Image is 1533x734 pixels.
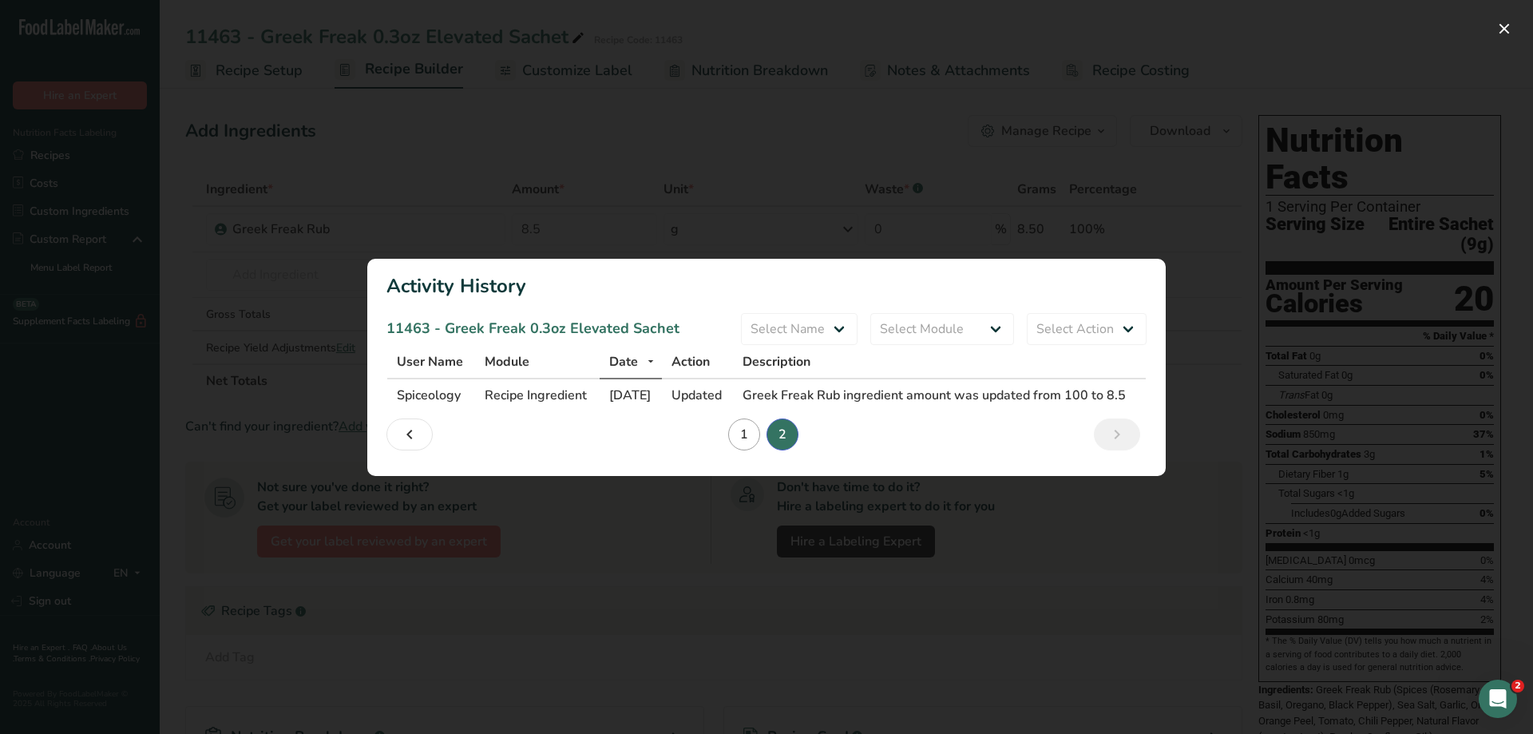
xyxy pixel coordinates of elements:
[386,318,679,339] div: 11463 - Greek Freak 0.3oz Elevated Sachet
[386,419,433,450] a: Page 1.
[728,419,760,450] a: Page 1.
[743,387,1126,404] span: Greek Freak Rub ingredient amount was updated from 100 to 8.5
[386,272,1147,300] h1: Activity History
[1511,680,1524,692] span: 2
[743,352,810,371] span: Description
[609,352,638,371] span: Date
[485,387,587,404] span: Recipe Ingredient
[397,352,463,371] span: User Name
[1094,419,1140,450] a: Page 3.
[609,387,651,404] span: [DATE]
[397,387,461,404] span: Spiceology
[671,352,710,371] span: Action
[1479,680,1517,718] iframe: Intercom live chat
[485,352,529,371] span: Module
[662,379,733,411] td: Updated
